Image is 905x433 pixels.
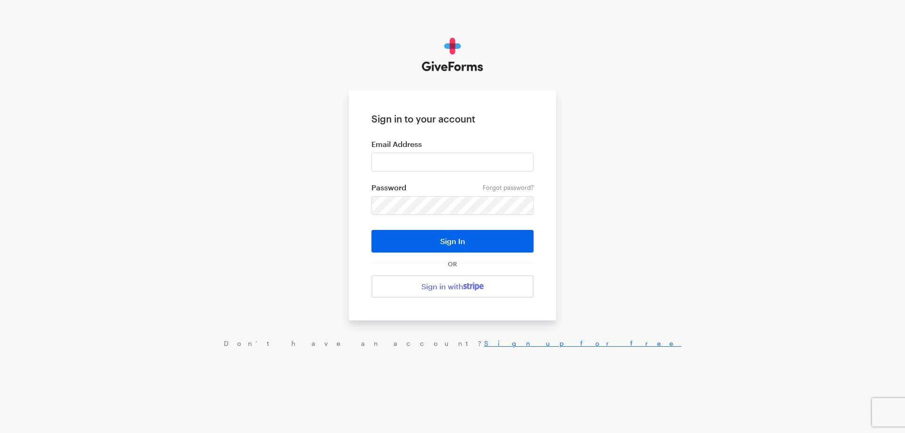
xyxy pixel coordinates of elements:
label: Password [371,183,534,192]
img: stripe-07469f1003232ad58a8838275b02f7af1ac9ba95304e10fa954b414cd571f63b.svg [463,282,484,291]
h1: Sign in to your account [371,113,534,124]
a: Forgot password? [483,184,534,191]
img: GiveForms [422,38,484,72]
span: OR [446,260,459,268]
button: Sign In [371,230,534,253]
a: Sign up for free [484,339,682,347]
label: Email Address [371,139,534,149]
a: Sign in with [371,275,534,298]
div: Don’t have an account? [9,339,896,348]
